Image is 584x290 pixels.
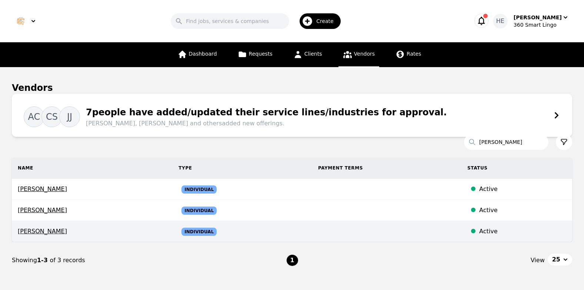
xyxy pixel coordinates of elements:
[514,21,569,29] div: 360 Smart Lingo
[173,42,221,67] a: Dashboard
[171,13,289,29] input: Find jobs, services & companies
[37,257,50,264] span: 1-3
[18,227,167,236] span: [PERSON_NAME]
[67,111,72,123] span: JJ
[407,51,421,57] span: Rates
[496,17,504,26] span: HE
[173,158,312,179] th: Type
[18,185,167,194] span: [PERSON_NAME]
[304,51,322,57] span: Clients
[479,206,566,215] div: Active
[233,42,277,67] a: Requests
[531,256,545,265] span: View
[15,15,27,27] img: Logo
[316,17,339,25] span: Create
[289,42,327,67] a: Clients
[249,51,273,57] span: Requests
[391,42,426,67] a: Rates
[289,10,345,32] button: Create
[548,254,572,266] button: 25
[479,185,566,194] div: Active
[514,14,562,21] div: [PERSON_NAME]
[189,51,217,57] span: Dashboard
[464,134,548,150] input: Search
[312,158,461,179] th: Payment Terms
[28,111,40,123] span: AC
[12,158,173,179] th: Name
[493,14,569,29] button: HE[PERSON_NAME]360 Smart Lingo
[354,51,375,57] span: Vendors
[181,185,217,194] span: Individual
[552,255,560,264] span: 25
[181,207,217,215] span: Individual
[18,206,167,215] span: [PERSON_NAME]
[556,134,572,150] button: Filter
[12,242,572,279] nav: Page navigation
[12,256,286,265] div: Showing of 3 records
[80,106,447,128] div: 7 people have added/updated their service lines/industries for approval.
[461,158,572,179] th: Status
[12,82,53,94] h1: Vendors
[479,227,566,236] div: Active
[86,119,447,128] span: [PERSON_NAME], [PERSON_NAME] and others added new offerings.
[46,111,58,123] span: CS
[338,42,379,67] a: Vendors
[181,228,217,236] span: Individual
